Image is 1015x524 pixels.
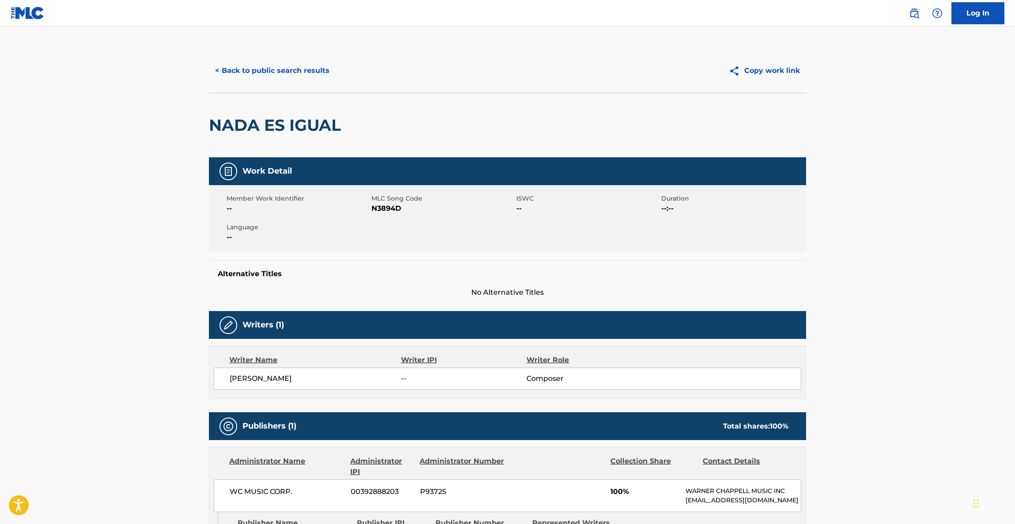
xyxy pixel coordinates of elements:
img: Publishers [223,421,234,432]
span: Duration [661,194,804,203]
div: Help [928,4,946,22]
span: --:-- [661,203,804,214]
span: 00392888203 [351,486,413,497]
a: Log In [951,2,1004,24]
span: P93725 [420,486,506,497]
div: Administrator Number [420,456,505,477]
span: -- [401,373,526,384]
span: 100 % [770,422,788,430]
h5: Alternative Titles [218,270,797,278]
img: MLC Logo [11,7,45,19]
h5: Publishers (1) [242,421,296,431]
div: Drag [973,490,979,517]
div: Writer Name [229,355,401,365]
button: < Back to public search results [209,60,336,82]
img: Work Detail [223,166,234,177]
button: Copy work link [723,60,806,82]
div: Total shares: [723,421,788,432]
span: Language [227,223,369,232]
h5: Work Detail [242,166,292,176]
div: Writer Role [526,355,641,365]
img: Copy work link [729,65,744,76]
span: -- [227,203,369,214]
span: -- [516,203,659,214]
div: Contact Details [703,456,788,477]
span: WC MUSIC CORP. [230,486,344,497]
p: [EMAIL_ADDRESS][DOMAIN_NAME] [686,496,801,505]
span: N3894D [371,203,514,214]
h5: Writers (1) [242,320,284,330]
a: Public Search [905,4,923,22]
span: -- [227,232,369,243]
span: No Alternative Titles [209,287,806,298]
div: Administrator IPI [350,456,413,477]
span: Member Work Identifier [227,194,369,203]
span: [PERSON_NAME] [230,373,401,384]
img: help [932,8,943,19]
div: Collection Share [610,456,696,477]
span: MLC Song Code [371,194,514,203]
img: Writers [223,320,234,330]
div: Writer IPI [401,355,527,365]
iframe: Chat Widget [971,482,1015,524]
h2: NADA ES IGUAL [209,115,345,135]
img: search [909,8,920,19]
span: 100% [610,486,679,497]
p: WARNER CHAPPELL MUSIC INC [686,486,801,496]
div: Administrator Name [229,456,344,477]
span: Composer [526,373,641,384]
span: ISWC [516,194,659,203]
